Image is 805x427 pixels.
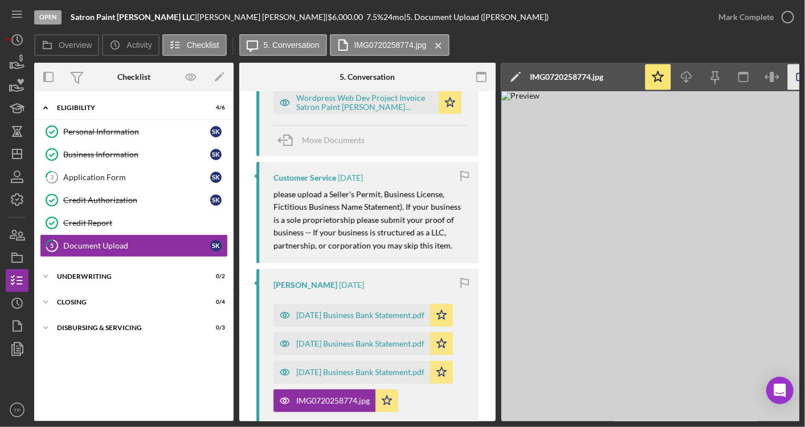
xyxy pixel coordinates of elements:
[59,40,92,50] label: Overview
[57,273,197,280] div: Underwriting
[117,72,150,82] div: Checklist
[40,234,228,257] a: 5Document Uploadsk
[57,104,197,111] div: Eligibility
[302,135,365,145] span: Move Documents
[273,91,461,114] button: Wordpress Web Dev Project Invoice Satron Paint [PERSON_NAME] LLC.pdf
[14,407,21,413] text: TP
[40,189,228,212] a: Credit Authorizationsk
[210,172,222,183] div: s k
[328,13,366,22] div: $6,000.00
[766,377,794,404] div: Open Intercom Messenger
[296,339,424,348] div: [DATE] Business Bank Statement.pdf
[273,389,398,412] button: IMG0720258774.jpg
[197,13,328,22] div: [PERSON_NAME] [PERSON_NAME] |
[296,93,433,112] div: Wordpress Web Dev Project Invoice Satron Paint [PERSON_NAME] LLC.pdf
[187,40,219,50] label: Checklist
[40,166,228,189] a: 3Application Formsk
[63,218,227,227] div: Credit Report
[366,13,383,22] div: 7.5 %
[40,212,228,234] a: Credit Report
[63,173,210,182] div: Application Form
[296,311,424,320] div: [DATE] Business Bank Statement.pdf
[57,324,197,331] div: Disbursing & Servicing
[210,149,222,160] div: s k
[210,240,222,251] div: s k
[210,126,222,137] div: s k
[210,194,222,206] div: s k
[126,40,152,50] label: Activity
[707,6,799,29] button: Mark Complete
[57,299,197,306] div: Closing
[205,104,225,111] div: 4 / 6
[340,72,395,82] div: 5. Conversation
[296,396,370,405] div: IMG0720258774.jpg
[239,34,327,56] button: 5. Conversation
[63,127,210,136] div: Personal Information
[273,304,453,327] button: [DATE] Business Bank Statement.pdf
[338,173,363,182] time: 2025-08-05 19:10
[34,10,62,25] div: Open
[273,189,463,250] mark: please upload a Seller's Permit, Business License, Fictitious Business Name Statement). If your b...
[383,13,404,22] div: 24 mo
[40,120,228,143] a: Personal Informationsk
[273,173,336,182] div: Customer Service
[162,34,227,56] button: Checklist
[530,72,603,82] div: IMG0720258774.jpg
[205,273,225,280] div: 0 / 2
[50,173,54,181] tspan: 3
[273,126,376,154] button: Move Documents
[330,34,450,56] button: IMG0720258774.jpg
[296,368,424,377] div: [DATE] Business Bank Statement.pdf
[71,12,195,22] b: Satron Paint [PERSON_NAME] LLC
[63,196,210,205] div: Credit Authorization
[273,361,453,384] button: [DATE] Business Bank Statement.pdf
[205,324,225,331] div: 0 / 3
[718,6,774,29] div: Mark Complete
[34,34,99,56] button: Overview
[273,280,337,290] div: [PERSON_NAME]
[71,13,197,22] div: |
[354,40,427,50] label: IMG0720258774.jpg
[63,241,210,250] div: Document Upload
[264,40,320,50] label: 5. Conversation
[40,143,228,166] a: Business Informationsk
[63,150,210,159] div: Business Information
[50,242,54,249] tspan: 5
[339,280,364,290] time: 2025-07-22 17:07
[404,13,549,22] div: | 5. Document Upload ([PERSON_NAME])
[205,299,225,306] div: 0 / 4
[102,34,159,56] button: Activity
[6,398,28,421] button: TP
[273,332,453,355] button: [DATE] Business Bank Statement.pdf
